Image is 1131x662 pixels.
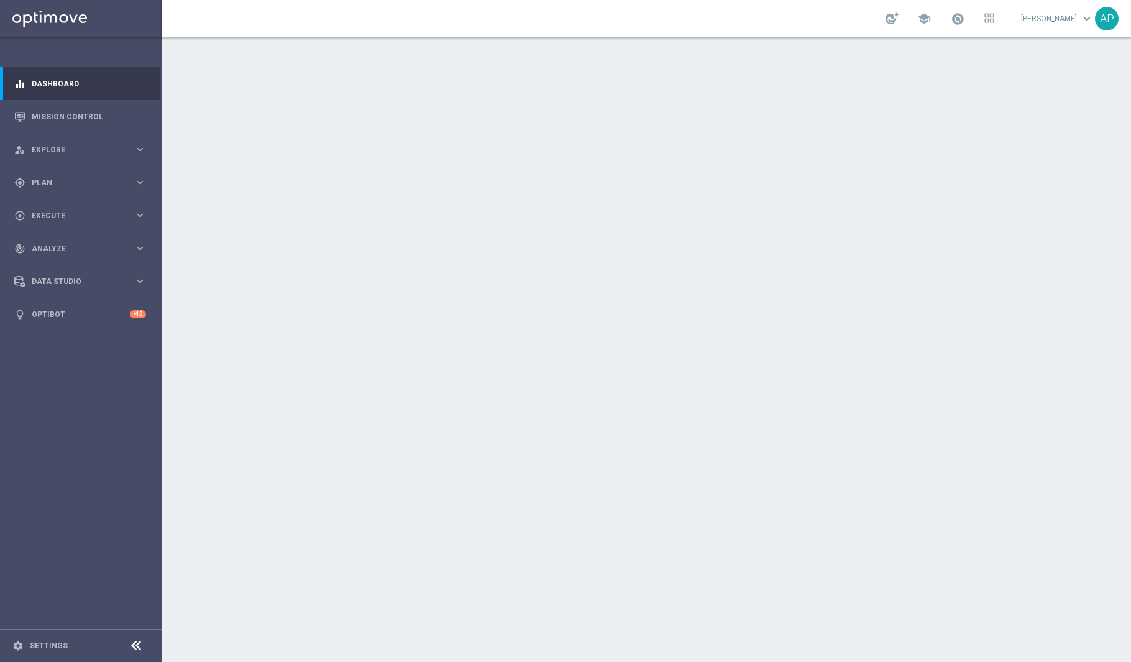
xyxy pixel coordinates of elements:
[32,146,134,154] span: Explore
[14,276,134,287] div: Data Studio
[14,144,134,155] div: Explore
[32,245,134,252] span: Analyze
[14,310,147,320] button: lightbulb Optibot +10
[14,67,146,100] div: Dashboard
[14,243,25,254] i: track_changes
[14,78,25,90] i: equalizer
[14,298,146,331] div: Optibot
[14,210,25,221] i: play_circle_outline
[14,144,25,155] i: person_search
[14,112,147,122] button: Mission Control
[14,243,134,254] div: Analyze
[134,209,146,221] i: keyboard_arrow_right
[14,277,147,287] button: Data Studio keyboard_arrow_right
[32,298,130,331] a: Optibot
[1095,7,1119,30] div: AP
[134,242,146,254] i: keyboard_arrow_right
[32,278,134,285] span: Data Studio
[32,212,134,219] span: Execute
[1020,9,1095,28] a: [PERSON_NAME]keyboard_arrow_down
[134,144,146,155] i: keyboard_arrow_right
[14,177,134,188] div: Plan
[14,211,147,221] button: play_circle_outline Execute keyboard_arrow_right
[14,178,147,188] button: gps_fixed Plan keyboard_arrow_right
[14,177,25,188] i: gps_fixed
[134,275,146,287] i: keyboard_arrow_right
[14,145,147,155] button: person_search Explore keyboard_arrow_right
[14,100,146,133] div: Mission Control
[32,67,146,100] a: Dashboard
[32,179,134,186] span: Plan
[917,12,931,25] span: school
[30,642,68,650] a: Settings
[12,640,24,651] i: settings
[14,244,147,254] button: track_changes Analyze keyboard_arrow_right
[14,309,25,320] i: lightbulb
[14,79,147,89] button: equalizer Dashboard
[14,210,134,221] div: Execute
[1080,12,1094,25] span: keyboard_arrow_down
[134,177,146,188] i: keyboard_arrow_right
[32,100,146,133] a: Mission Control
[130,310,146,318] div: +10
